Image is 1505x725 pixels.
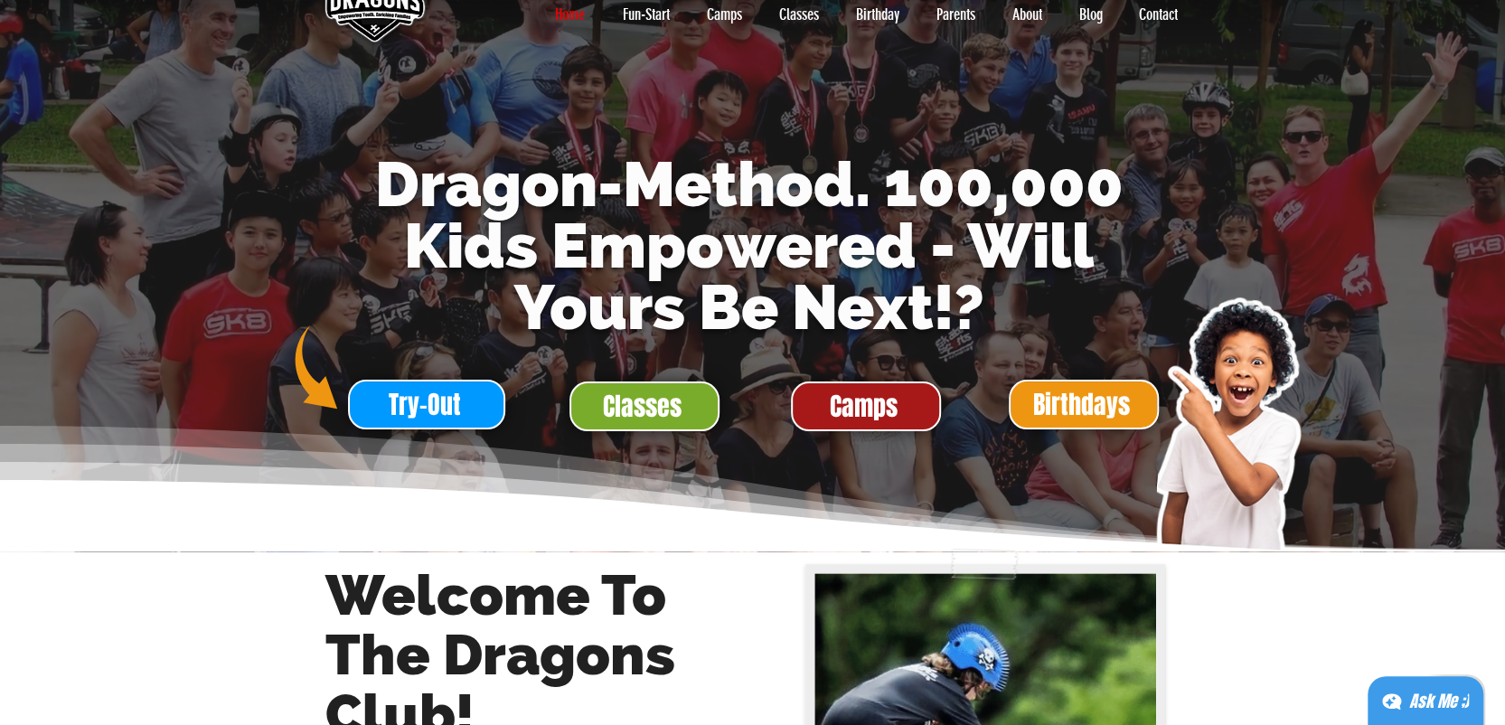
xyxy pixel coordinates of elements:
[375,148,1124,344] span: Dragon-Method. 100,000 Kids Empowered - Will Yours Be Next!?
[348,380,505,429] a: Try-Out
[1033,387,1130,422] span: Birthdays
[1409,689,1469,714] div: Ask Me ;)
[791,381,941,431] a: Camps
[603,389,682,424] span: Classes
[830,389,898,424] span: Camps
[569,381,720,431] a: Classes
[389,387,461,422] span: Try-Out
[1009,380,1159,429] a: Birthdays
